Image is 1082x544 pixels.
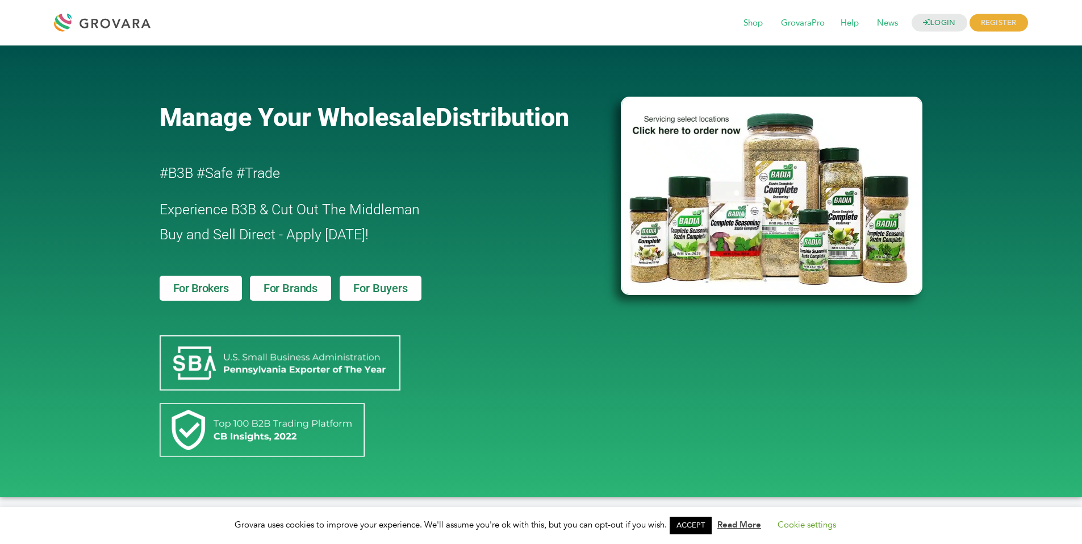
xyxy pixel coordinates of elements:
[160,161,556,186] h2: #B3B #Safe #Trade
[869,17,906,30] a: News
[869,13,906,34] span: News
[160,102,436,132] span: Manage Your Wholesale
[773,17,833,30] a: GrovaraPro
[353,283,408,294] span: For Buyers
[160,102,603,132] a: Manage Your WholesaleDistribution
[717,519,761,530] a: Read More
[160,226,369,243] span: Buy and Sell Direct - Apply [DATE]!
[970,14,1028,32] span: REGISTER
[250,276,331,301] a: For Brands
[235,519,847,530] span: Grovara uses cookies to improve your experience. We'll assume you're ok with this, but you can op...
[173,283,229,294] span: For Brokers
[833,13,867,34] span: Help
[160,201,420,218] span: Experience B3B & Cut Out The Middleman
[912,14,967,32] a: LOGIN
[264,283,318,294] span: For Brands
[340,276,421,301] a: For Buyers
[736,13,771,34] span: Shop
[736,17,771,30] a: Shop
[436,102,569,132] span: Distribution
[670,517,712,534] a: ACCEPT
[160,276,243,301] a: For Brokers
[778,519,836,530] a: Cookie settings
[833,17,867,30] a: Help
[773,13,833,34] span: GrovaraPro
